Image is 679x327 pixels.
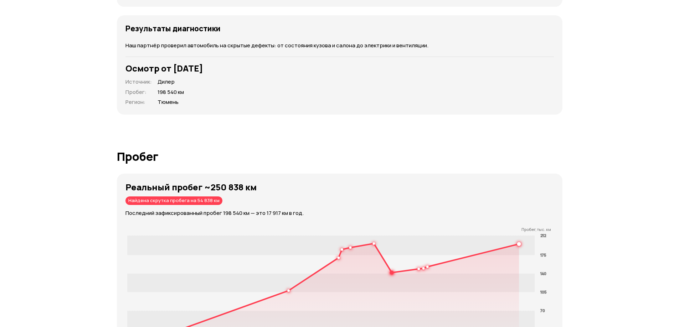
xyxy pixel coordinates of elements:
span: Дилер [158,78,184,86]
span: Тюмень [158,99,184,106]
p: Наш партнёр проверил автомобиль на скрытые дефекты: от состояния кузова и салона до электрики и в... [125,42,554,49]
tspan: 175 [540,252,546,258]
tspan: 212 [540,233,546,238]
span: Источник : [125,78,152,85]
tspan: 140 [540,271,546,276]
tspan: 70 [540,308,545,313]
p: Пробег, тыс. км [125,227,551,232]
tspan: 105 [540,289,546,295]
h3: Осмотр от [DATE] [125,63,554,73]
span: Пробег : [125,88,146,96]
div: Найдена скрутка пробега на 54 838 км [125,196,222,205]
strong: Реальный пробег ~250 838 км [125,181,257,193]
span: Регион : [125,98,145,106]
span: 198 540 км [158,89,184,96]
h4: Результаты диагностики [125,24,221,33]
h1: Пробег [117,150,562,163]
p: Последний зафиксированный пробег 198 540 км — это 17 917 км в год. [125,209,562,217]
